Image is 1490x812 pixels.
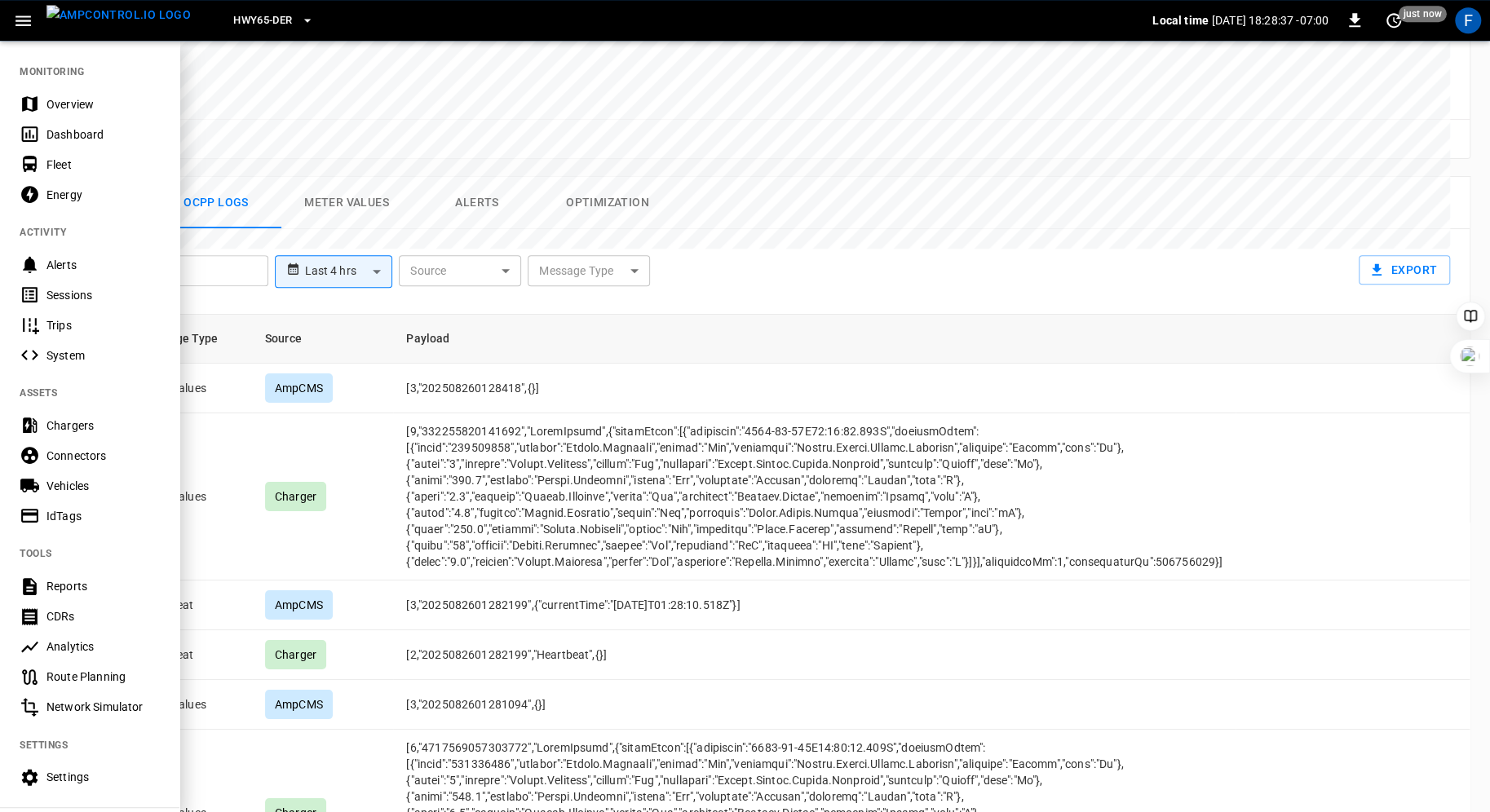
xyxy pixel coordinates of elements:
[46,508,160,524] div: IdTags
[46,699,160,715] div: Network Simulator
[46,317,160,333] div: Trips
[46,257,160,273] div: Alerts
[1455,7,1481,33] div: profile-icon
[46,608,160,624] div: CDRs
[46,638,160,655] div: Analytics
[46,287,160,303] div: Sessions
[46,578,160,594] div: Reports
[46,448,160,464] div: Connectors
[46,417,160,434] div: Chargers
[46,126,160,143] div: Dashboard
[46,347,160,364] div: System
[46,669,160,685] div: Route Planning
[46,187,160,203] div: Energy
[1381,7,1407,33] button: set refresh interval
[233,11,292,30] span: HWY65-DER
[46,96,160,113] div: Overview
[46,5,191,25] img: ampcontrol.io logo
[46,478,160,494] div: Vehicles
[1212,12,1329,29] p: [DATE] 18:28:37 -07:00
[46,769,160,785] div: Settings
[1152,12,1209,29] p: Local time
[1399,6,1447,22] span: just now
[46,157,160,173] div: Fleet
